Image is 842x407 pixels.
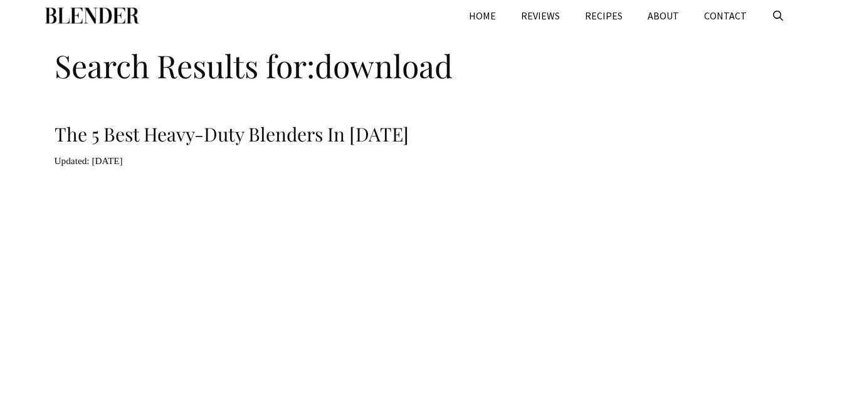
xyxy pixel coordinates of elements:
a: The 5 Best Heavy-Duty Blenders in [DATE] [55,121,409,147]
header: Page [45,31,591,100]
time: [DATE] [55,154,123,168]
span: download [315,44,453,86]
h1: Search Results for: [55,44,581,88]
